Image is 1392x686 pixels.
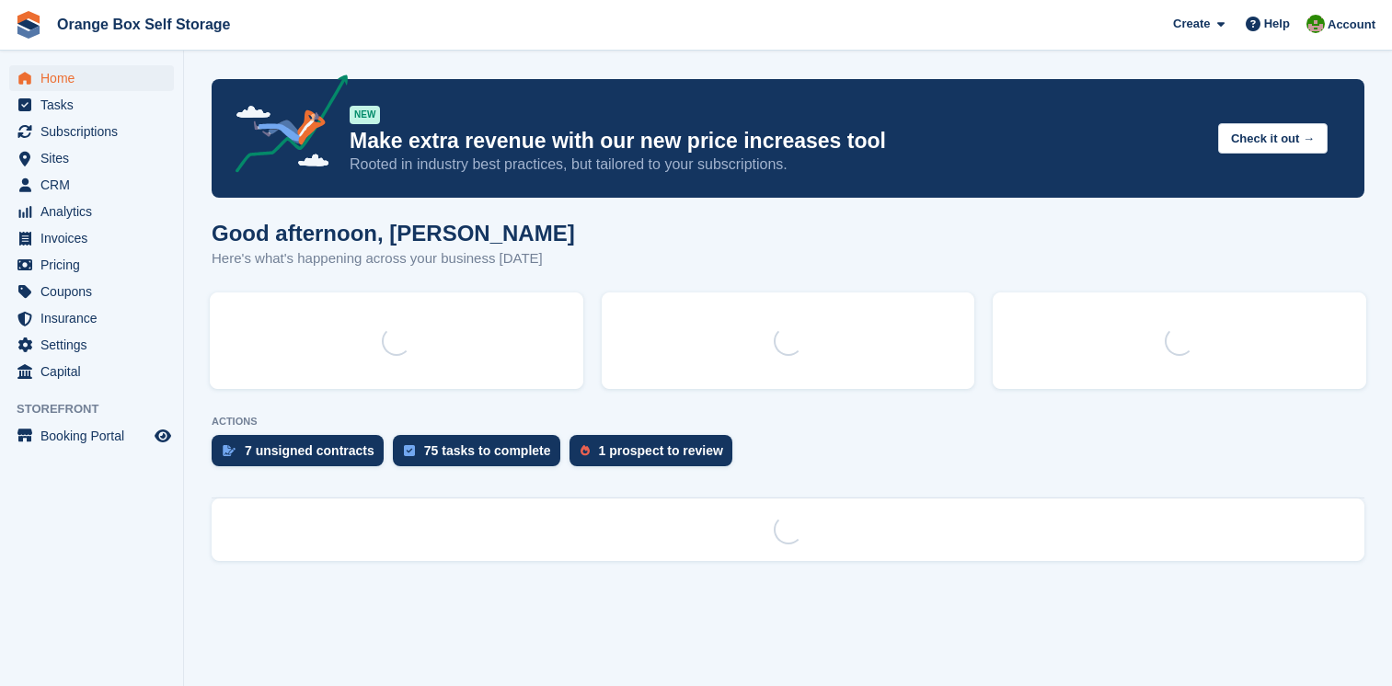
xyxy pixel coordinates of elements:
a: menu [9,65,174,91]
p: ACTIONS [212,416,1364,428]
span: Sites [40,145,151,171]
a: Preview store [152,425,174,447]
span: Invoices [40,225,151,251]
span: Account [1328,16,1375,34]
a: 75 tasks to complete [393,435,569,475]
a: menu [9,252,174,278]
p: Make extra revenue with our new price increases tool [350,128,1203,154]
div: 1 prospect to review [599,443,723,458]
span: Create [1173,15,1210,33]
span: Settings [40,332,151,358]
a: menu [9,145,174,171]
a: Orange Box Self Storage [50,9,238,40]
span: CRM [40,172,151,198]
a: menu [9,359,174,384]
a: menu [9,172,174,198]
span: Subscriptions [40,119,151,144]
a: menu [9,119,174,144]
div: NEW [350,106,380,124]
img: contract_signature_icon-13c848040528278c33f63329250d36e43548de30e8caae1d1a13099fd9432cc5.svg [223,445,236,456]
span: Coupons [40,279,151,304]
span: Capital [40,359,151,384]
img: prospect-51fa495bee0391a8d652442698ab0144808aea92771e9ea1ae160a38d050c398.svg [581,445,590,456]
a: 7 unsigned contracts [212,435,393,475]
p: Rooted in industry best practices, but tailored to your subscriptions. [350,154,1203,175]
img: stora-icon-8386f47178a22dfd0bd8f6a31ec36ba5ce8667c1dd55bd0f319d3a0aa187defe.svg [15,11,42,39]
a: menu [9,305,174,331]
span: Analytics [40,199,151,224]
span: Help [1264,15,1290,33]
span: Insurance [40,305,151,331]
h1: Good afternoon, [PERSON_NAME] [212,221,575,246]
a: menu [9,199,174,224]
a: menu [9,92,174,118]
button: Check it out → [1218,123,1328,154]
span: Tasks [40,92,151,118]
p: Here's what's happening across your business [DATE] [212,248,575,269]
img: task-75834270c22a3079a89374b754ae025e5fb1db73e45f91037f5363f120a921f8.svg [404,445,415,456]
a: menu [9,225,174,251]
div: 75 tasks to complete [424,443,551,458]
a: menu [9,279,174,304]
a: menu [9,332,174,358]
span: Storefront [17,400,183,418]
img: price-adjustments-announcement-icon-8257ccfd72463d97f412b2fc003d46551f7dbcb40ab6d574587a9cd5c0d94... [220,74,349,179]
a: menu [9,423,174,449]
div: 7 unsigned contracts [245,443,374,458]
img: Eric Smith [1306,15,1325,33]
span: Home [40,65,151,91]
span: Pricing [40,252,151,278]
a: 1 prospect to review [569,435,742,475]
span: Booking Portal [40,423,151,449]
